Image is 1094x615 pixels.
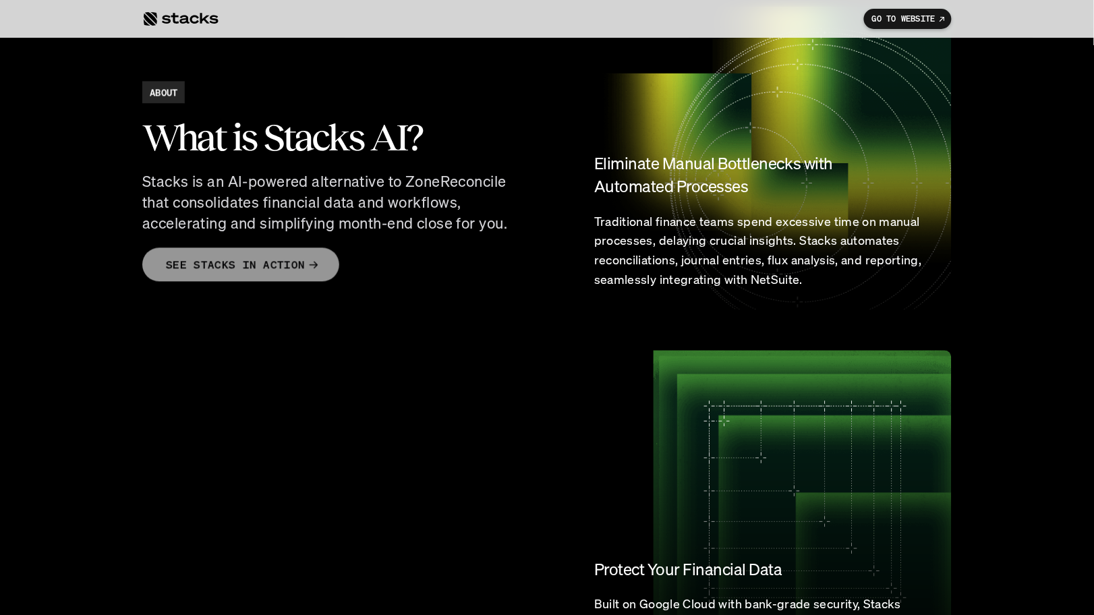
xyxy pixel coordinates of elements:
p: GO TO WEBSITE [872,14,935,24]
h2: What is Stacks AI? [142,117,520,158]
a: SEE STACKS IN ACTION [142,247,339,281]
h4: Eliminate Manual Bottlenecks with Automated Processes [594,152,898,198]
h2: ABOUT [150,85,177,99]
a: GO TO WEBSITE [864,9,952,29]
p: Traditional finance teams spend excessive time on manual processes, delaying crucial insights. St... [594,212,931,289]
p: SEE STACKS IN ACTION [166,255,305,274]
h4: Protect Your Financial Data [594,558,898,581]
p: Stacks is an AI-powered alternative to ZoneReconcile that consolidates financial data and workflo... [142,172,520,234]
